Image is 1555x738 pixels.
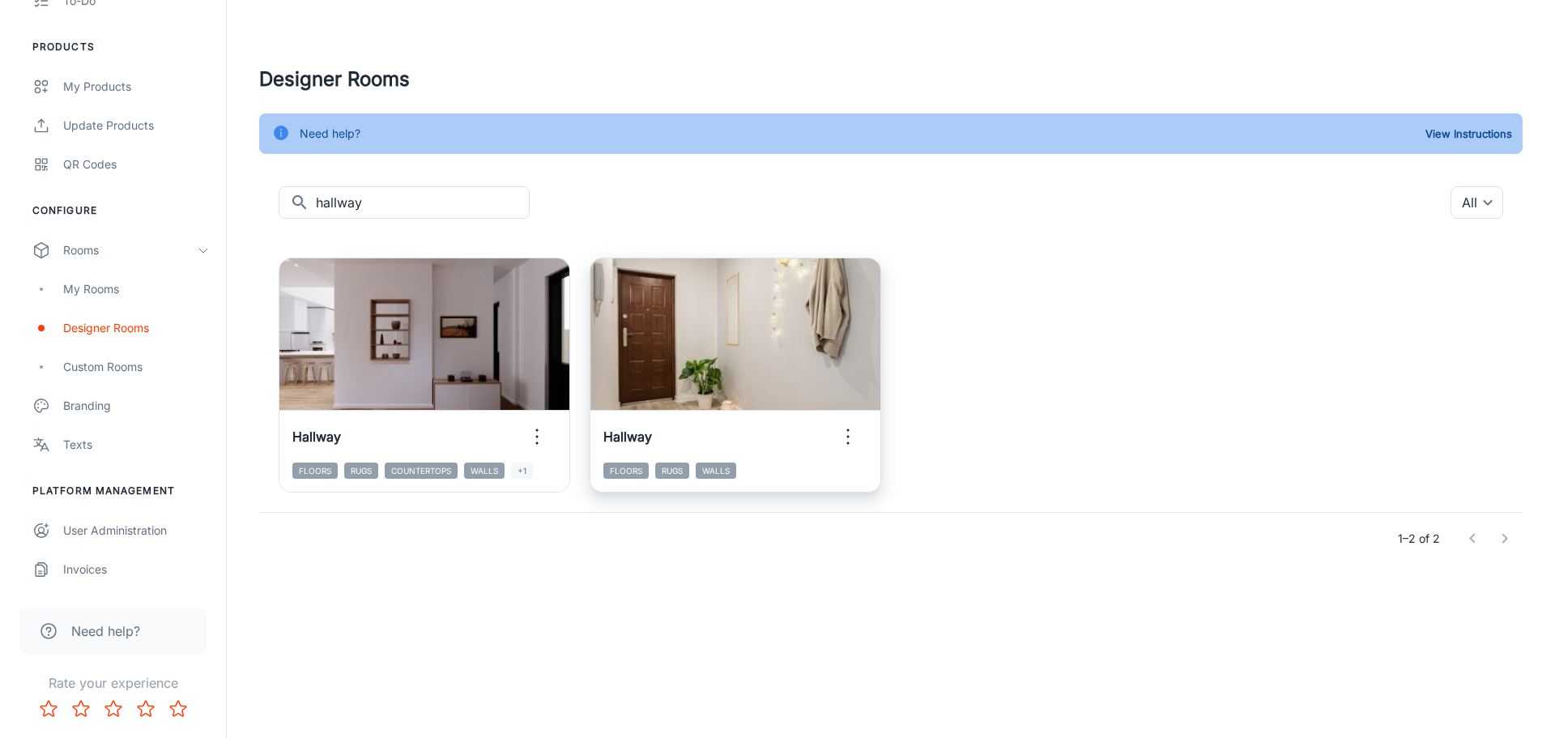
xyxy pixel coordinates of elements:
p: 1–2 of 2 [1398,530,1440,548]
div: User Administration [63,522,210,540]
div: Rooms [63,241,197,259]
div: My Products [63,78,210,96]
h4: Designer Rooms [259,65,1523,94]
h6: Hallway [292,427,341,446]
div: Designer Rooms [63,319,210,337]
span: Rugs [344,463,378,479]
span: +1 [511,463,533,479]
span: Walls [464,463,505,479]
span: Countertops [385,463,458,479]
div: My Rooms [63,280,210,298]
div: Custom Rooms [63,358,210,376]
div: Need help? [300,118,360,149]
span: Floors [292,463,338,479]
input: Search... [316,186,530,219]
div: All [1451,186,1503,219]
div: QR Codes [63,156,210,173]
button: View Instructions [1421,122,1516,146]
span: Floors [603,463,649,479]
div: Update Products [63,117,210,134]
div: Branding [63,397,210,415]
span: Rugs [655,463,689,479]
div: Invoices [63,561,210,578]
span: Walls [696,463,736,479]
div: Texts [63,436,210,454]
span: Need help? [71,621,140,641]
h6: Hallway [603,427,652,446]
